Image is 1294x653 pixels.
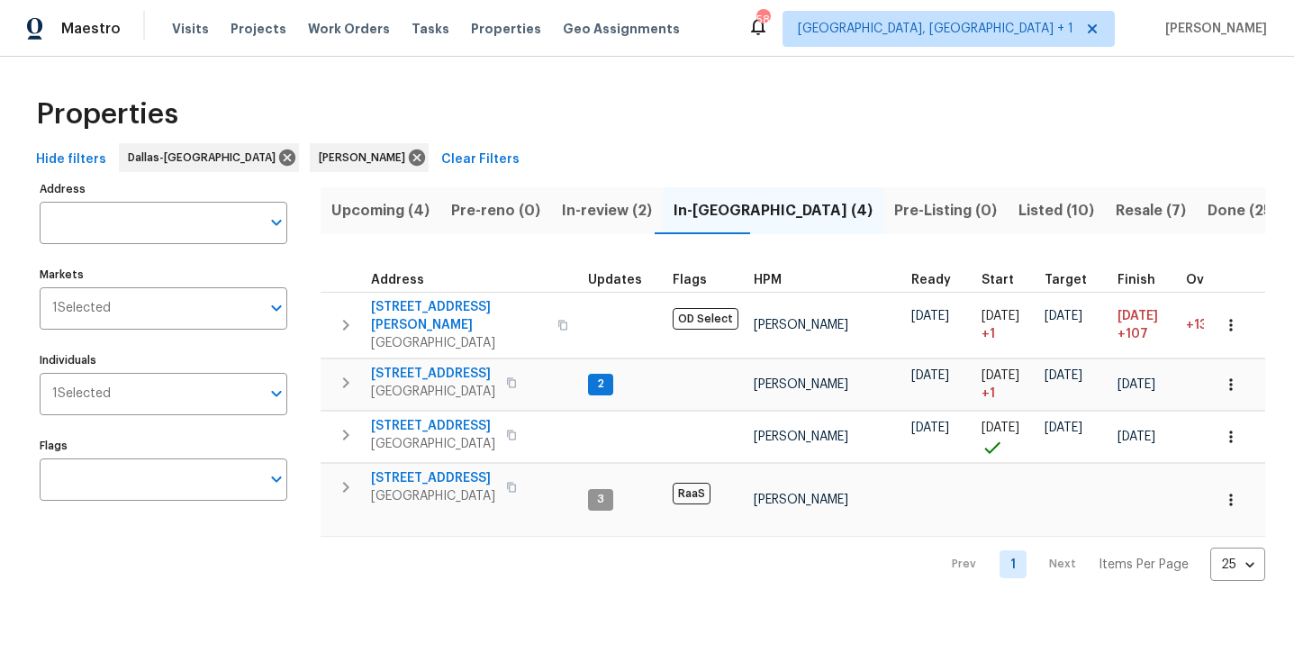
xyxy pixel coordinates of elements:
span: [PERSON_NAME] [754,378,848,391]
span: Clear Filters [441,149,520,171]
span: Properties [471,20,541,38]
span: [GEOGRAPHIC_DATA] [371,487,495,505]
button: Open [264,381,289,406]
div: Target renovation project end date [1045,274,1103,286]
span: Projects [231,20,286,38]
span: [PERSON_NAME] [754,319,848,331]
span: Listed (10) [1018,198,1094,223]
span: [GEOGRAPHIC_DATA] [371,334,547,352]
span: [STREET_ADDRESS] [371,365,495,383]
div: Dallas-[GEOGRAPHIC_DATA] [119,143,299,172]
button: Clear Filters [434,143,527,177]
span: Hide filters [36,149,106,171]
span: [PERSON_NAME] [319,149,412,167]
span: [PERSON_NAME] [754,494,848,506]
div: [PERSON_NAME] [310,143,429,172]
span: Pre-Listing (0) [894,198,997,223]
td: 130 day(s) past target finish date [1179,292,1256,358]
span: [DATE] [982,310,1019,322]
span: Updates [588,274,642,286]
span: Tasks [412,23,449,35]
td: Project started 1 days late [974,358,1037,410]
span: 3 [590,492,611,507]
span: HPM [754,274,782,286]
span: [GEOGRAPHIC_DATA] [371,383,495,401]
span: Upcoming (4) [331,198,430,223]
button: Hide filters [29,143,113,177]
td: Project started 1 days late [974,292,1037,358]
span: [DATE] [1118,431,1155,443]
span: In-review (2) [562,198,652,223]
span: Start [982,274,1014,286]
span: [STREET_ADDRESS][PERSON_NAME] [371,298,547,334]
span: [DATE] [982,369,1019,382]
span: [GEOGRAPHIC_DATA], [GEOGRAPHIC_DATA] + 1 [798,20,1073,38]
span: + 1 [982,385,995,403]
span: Dallas-[GEOGRAPHIC_DATA] [128,149,283,167]
label: Markets [40,269,287,280]
span: Address [371,274,424,286]
span: Overall [1186,274,1233,286]
span: +130 [1186,319,1216,331]
div: Projected renovation finish date [1118,274,1172,286]
span: [PERSON_NAME] [754,431,848,443]
button: Open [264,210,289,235]
span: [DATE] [1045,310,1082,322]
label: Flags [40,440,287,451]
span: Resale (7) [1116,198,1186,223]
td: Project started on time [974,411,1037,462]
span: + 1 [982,325,995,343]
span: Maestro [61,20,121,38]
span: Done (256) [1208,198,1288,223]
div: Actual renovation start date [982,274,1030,286]
span: Properties [36,105,178,123]
button: Open [264,295,289,321]
span: Visits [172,20,209,38]
button: Open [264,467,289,492]
div: Days past target finish date [1186,274,1249,286]
span: [DATE] [982,422,1019,434]
span: OD Select [673,308,738,330]
span: RaaS [673,483,710,504]
span: [GEOGRAPHIC_DATA] [371,435,495,453]
span: [DATE] [911,369,949,382]
a: Goto page 1 [1000,550,1027,578]
td: Scheduled to finish 107 day(s) late [1110,292,1179,358]
span: [DATE] [1118,378,1155,391]
span: [STREET_ADDRESS] [371,469,495,487]
span: [DATE] [911,422,949,434]
span: In-[GEOGRAPHIC_DATA] (4) [674,198,873,223]
label: Address [40,184,287,195]
span: Pre-reno (0) [451,198,540,223]
span: +107 [1118,325,1148,343]
span: 1 Selected [52,386,111,402]
span: Ready [911,274,951,286]
span: [DATE] [1045,369,1082,382]
span: Work Orders [308,20,390,38]
span: [DATE] [1045,422,1082,434]
nav: Pagination Navigation [935,548,1265,581]
div: 25 [1210,541,1265,588]
p: Items Per Page [1099,556,1189,574]
span: Geo Assignments [563,20,680,38]
span: Target [1045,274,1087,286]
span: [DATE] [911,310,949,322]
span: Finish [1118,274,1155,286]
div: Earliest renovation start date (first business day after COE or Checkout) [911,274,967,286]
span: [STREET_ADDRESS] [371,417,495,435]
span: 2 [590,376,611,392]
span: [PERSON_NAME] [1158,20,1267,38]
span: Flags [673,274,707,286]
span: 1 Selected [52,301,111,316]
label: Individuals [40,355,287,366]
span: [DATE] [1118,310,1158,322]
div: 58 [756,11,769,29]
